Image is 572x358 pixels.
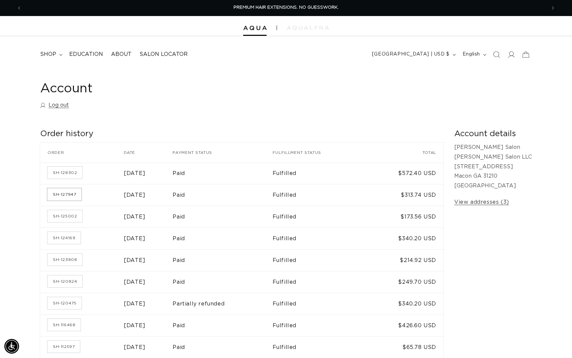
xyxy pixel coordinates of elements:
[367,206,444,228] td: $173.56 USD
[273,206,367,228] td: Fulfilled
[47,210,82,222] a: Order number SH-125002
[367,271,444,293] td: $249.70 USD
[124,345,146,350] time: [DATE]
[124,279,146,285] time: [DATE]
[273,293,367,315] td: Fulfilled
[173,293,272,315] td: Partially refunded
[124,192,146,198] time: [DATE]
[40,129,444,139] h2: Order history
[47,275,82,287] a: Order number SH-120824
[273,163,367,184] td: Fulfilled
[40,143,124,163] th: Order
[111,51,131,58] span: About
[124,171,146,176] time: [DATE]
[372,51,450,58] span: [GEOGRAPHIC_DATA] | USD $
[47,297,82,309] a: Order number SH-120475
[139,51,188,58] span: Salon Locator
[459,48,489,61] button: English
[273,336,367,358] td: Fulfilled
[454,197,509,207] a: View addresses (3)
[4,339,19,354] div: Accessibility Menu
[233,5,339,10] span: PREMIUM HAIR EXTENSIONS. NO GUESSWORK.
[454,129,532,139] h2: Account details
[47,188,81,200] a: Order number SH-127947
[124,236,146,241] time: [DATE]
[65,47,107,62] a: Education
[173,271,272,293] td: Paid
[47,167,82,179] a: Order number SH-128302
[367,249,444,271] td: $214.92 USD
[367,315,444,336] td: $426.60 USD
[273,228,367,249] td: Fulfilled
[69,51,103,58] span: Education
[273,271,367,293] td: Fulfilled
[367,228,444,249] td: $340.20 USD
[367,143,444,163] th: Total
[367,336,444,358] td: $65.78 USD
[173,249,272,271] td: Paid
[173,184,272,206] td: Paid
[273,249,367,271] td: Fulfilled
[124,301,146,306] time: [DATE]
[173,206,272,228] td: Paid
[273,143,367,163] th: Fulfillment status
[173,228,272,249] td: Paid
[273,315,367,336] td: Fulfilled
[287,26,329,30] img: aqualyna.com
[47,232,81,244] a: Order number SH-124169
[107,47,135,62] a: About
[489,47,504,62] summary: Search
[463,51,480,58] span: English
[47,341,80,353] a: Order number SH-112597
[124,143,173,163] th: Date
[40,100,69,110] a: Log out
[173,163,272,184] td: Paid
[273,184,367,206] td: Fulfilled
[12,2,26,14] button: Previous announcement
[47,319,81,331] a: Order number SH-116468
[173,315,272,336] td: Paid
[367,293,444,315] td: $340.20 USD
[368,48,459,61] button: [GEOGRAPHIC_DATA] | USD $
[124,258,146,263] time: [DATE]
[40,81,532,97] h1: Account
[124,323,146,328] time: [DATE]
[454,143,532,191] p: [PERSON_NAME] Salon [PERSON_NAME] Salon LLC [STREET_ADDRESS] Macon GA 31210 [GEOGRAPHIC_DATA]
[135,47,192,62] a: Salon Locator
[40,51,56,58] span: shop
[173,336,272,358] td: Paid
[173,143,272,163] th: Payment status
[47,254,82,266] a: Order number SH-123808
[36,47,65,62] summary: shop
[546,2,560,14] button: Next announcement
[243,26,267,30] img: Aqua Hair Extensions
[367,184,444,206] td: $313.74 USD
[367,163,444,184] td: $572.40 USD
[124,214,146,219] time: [DATE]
